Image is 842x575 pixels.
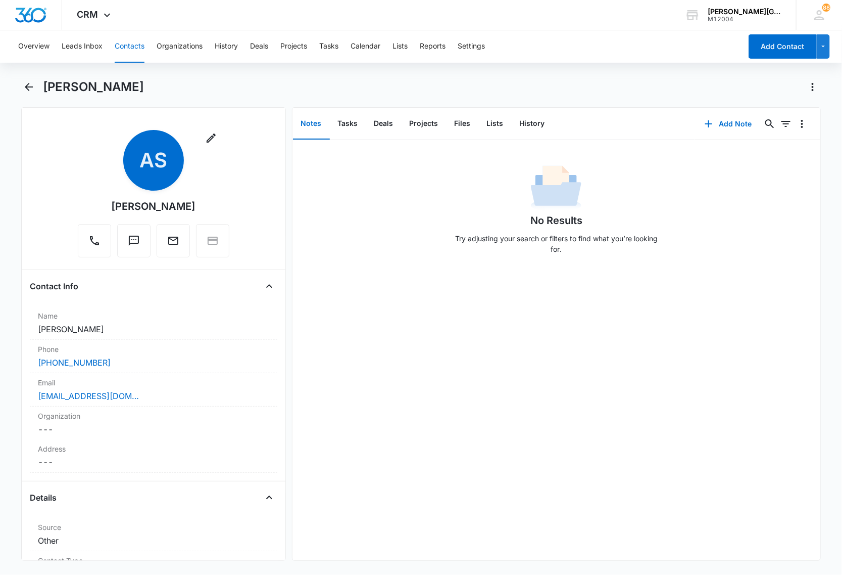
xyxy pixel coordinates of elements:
[38,323,269,335] dd: [PERSON_NAME]
[30,439,277,473] div: Address---
[512,108,553,140] button: History
[351,30,380,63] button: Calendar
[805,79,821,95] button: Actions
[38,357,111,369] a: [PHONE_NUMBER]
[30,518,277,551] div: SourceOther
[111,199,195,214] div: [PERSON_NAME]
[330,108,366,140] button: Tasks
[762,116,778,132] button: Search...
[261,278,277,294] button: Close
[18,30,49,63] button: Overview
[38,377,269,388] label: Email
[447,108,479,140] button: Files
[280,30,307,63] button: Projects
[38,444,269,454] label: Address
[62,30,103,63] button: Leads Inbox
[822,4,830,12] span: 88
[38,311,269,321] label: Name
[117,224,151,257] button: Text
[30,340,277,373] div: Phone[PHONE_NUMBER]
[778,116,794,132] button: Filters
[794,116,810,132] button: Overflow Menu
[822,4,830,12] div: notifications count
[530,213,582,228] h1: No Results
[157,30,203,63] button: Organizations
[38,535,269,547] dd: Other
[30,407,277,439] div: Organization---
[21,79,37,95] button: Back
[157,224,190,257] button: Email
[261,490,277,506] button: Close
[77,9,98,20] span: CRM
[708,16,781,23] div: account id
[402,108,447,140] button: Projects
[458,30,485,63] button: Settings
[708,8,781,16] div: account name
[38,390,139,402] a: [EMAIL_ADDRESS][DOMAIN_NAME]
[38,411,269,421] label: Organization
[392,30,408,63] button: Lists
[450,233,662,254] p: Try adjusting your search or filters to find what you’re looking for.
[38,423,269,435] dd: ---
[293,108,330,140] button: Notes
[215,30,238,63] button: History
[250,30,268,63] button: Deals
[123,130,184,191] span: AS
[78,240,111,248] a: Call
[749,34,817,59] button: Add Contact
[117,240,151,248] a: Text
[479,108,512,140] button: Lists
[319,30,338,63] button: Tasks
[115,30,144,63] button: Contacts
[38,456,269,468] dd: ---
[366,108,402,140] button: Deals
[695,112,762,136] button: Add Note
[30,280,78,292] h4: Contact Info
[531,162,581,213] img: No Data
[30,492,57,504] h4: Details
[38,522,269,533] label: Source
[43,79,144,95] h1: [PERSON_NAME]
[38,555,269,566] label: Contact Type
[30,373,277,407] div: Email[EMAIL_ADDRESS][DOMAIN_NAME]
[78,224,111,257] button: Call
[38,344,269,355] label: Phone
[30,306,277,340] div: Name[PERSON_NAME]
[157,240,190,248] a: Email
[420,30,445,63] button: Reports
